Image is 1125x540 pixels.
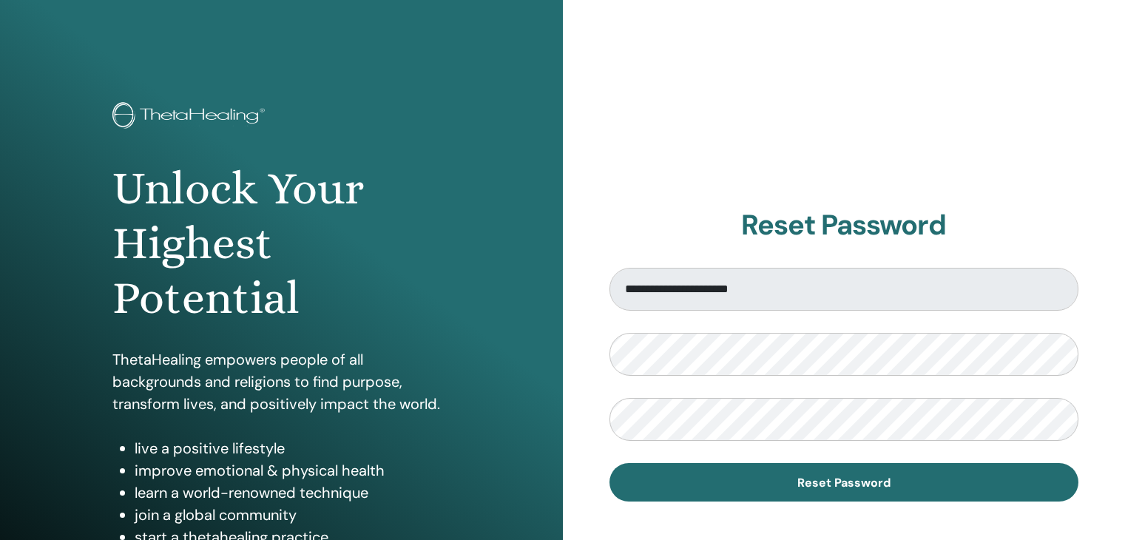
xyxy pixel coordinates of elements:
[797,475,891,490] span: Reset Password
[609,463,1079,502] button: Reset Password
[135,459,450,482] li: improve emotional & physical health
[112,161,450,326] h1: Unlock Your Highest Potential
[609,209,1079,243] h2: Reset Password
[135,482,450,504] li: learn a world-renowned technique
[135,504,450,526] li: join a global community
[112,348,450,415] p: ThetaHealing empowers people of all backgrounds and religions to find purpose, transform lives, a...
[135,437,450,459] li: live a positive lifestyle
